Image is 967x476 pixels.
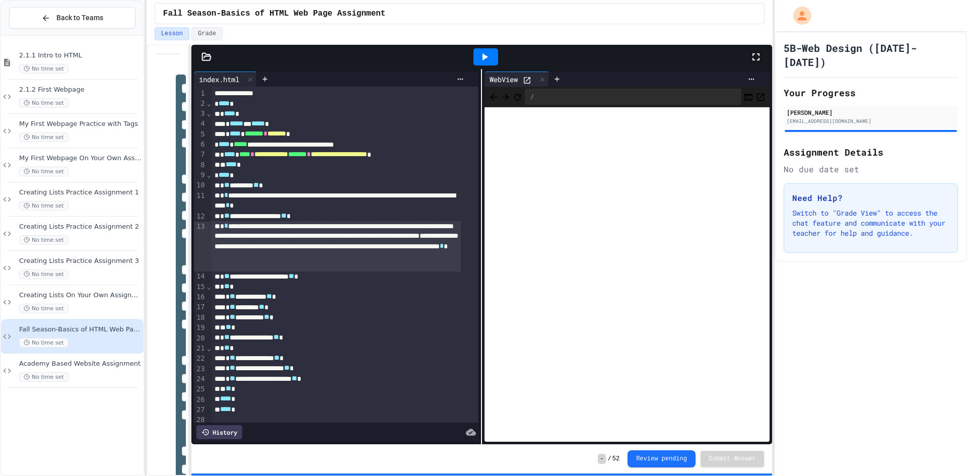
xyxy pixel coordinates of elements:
[194,374,206,384] div: 24
[19,360,142,368] span: Academy Based Website Assignment
[194,354,206,364] div: 22
[19,154,142,163] span: My First Webpage On Your Own Assignment
[194,191,206,212] div: 11
[194,72,257,87] div: index.html
[19,257,142,265] span: Creating Lists Practice Assignment 3
[612,455,619,463] span: 52
[196,425,242,439] div: History
[784,163,958,175] div: No due date set
[19,51,142,60] span: 2.1.1 Intro to HTML
[489,90,499,103] span: Back
[194,333,206,344] div: 20
[155,27,189,40] button: Lesson
[206,99,212,107] span: Fold line
[9,7,135,29] button: Back to Teams
[19,372,68,382] span: No time set
[194,292,206,302] div: 16
[787,117,955,125] div: [EMAIL_ADDRESS][DOMAIN_NAME]
[784,86,958,100] h2: Your Progress
[784,145,958,159] h2: Assignment Details
[787,108,955,117] div: [PERSON_NAME]
[19,325,142,334] span: Fall Season-Basics of HTML Web Page Assignment
[194,313,206,323] div: 18
[191,27,223,40] button: Grade
[194,384,206,394] div: 25
[485,107,769,442] iframe: Web Preview
[194,99,206,109] div: 2
[206,109,212,117] span: Fold line
[194,212,206,222] div: 12
[194,180,206,190] div: 10
[501,90,511,103] span: Forward
[19,120,142,128] span: My First Webpage Practice with Tags
[194,395,206,405] div: 26
[608,455,611,463] span: /
[513,91,523,103] button: Refresh
[709,455,756,463] span: Submit Answer
[19,338,68,348] span: No time set
[784,41,958,69] h1: 5B-Web Design ([DATE]-[DATE])
[56,13,103,23] span: Back to Teams
[19,167,68,176] span: No time set
[19,291,142,300] span: Creating Lists On Your Own Assignment
[792,208,949,238] p: Switch to "Grade View" to access the chat feature and communicate with your teacher for help and ...
[194,323,206,333] div: 19
[206,283,212,291] span: Fold line
[194,140,206,150] div: 6
[194,271,206,282] div: 14
[206,344,212,352] span: Fold line
[194,129,206,140] div: 5
[194,109,206,119] div: 3
[19,235,68,245] span: No time set
[194,415,206,425] div: 28
[755,91,766,103] button: Open in new tab
[194,344,206,354] div: 21
[194,119,206,129] div: 4
[194,89,206,99] div: 1
[485,72,549,87] div: WebView
[194,74,244,85] div: index.html
[743,91,753,103] button: Console
[194,150,206,160] div: 7
[19,98,68,108] span: No time set
[194,364,206,374] div: 23
[19,86,142,94] span: 2.1.2 First Webpage
[598,454,605,464] span: -
[19,304,68,313] span: No time set
[19,201,68,211] span: No time set
[19,223,142,231] span: Creating Lists Practice Assignment 2
[485,74,523,85] div: WebView
[792,192,949,204] h3: Need Help?
[525,89,741,105] div: /
[194,222,206,272] div: 13
[19,188,142,197] span: Creating Lists Practice Assignment 1
[19,64,68,74] span: No time set
[163,8,386,20] span: Fall Season-Basics of HTML Web Page Assignment
[628,450,696,467] button: Review pending
[701,451,764,467] button: Submit Answer
[19,269,68,279] span: No time set
[194,302,206,312] div: 17
[194,170,206,180] div: 9
[783,4,814,27] div: My Account
[194,160,206,170] div: 8
[194,405,206,415] div: 27
[206,171,212,179] span: Fold line
[194,282,206,292] div: 15
[19,132,68,142] span: No time set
